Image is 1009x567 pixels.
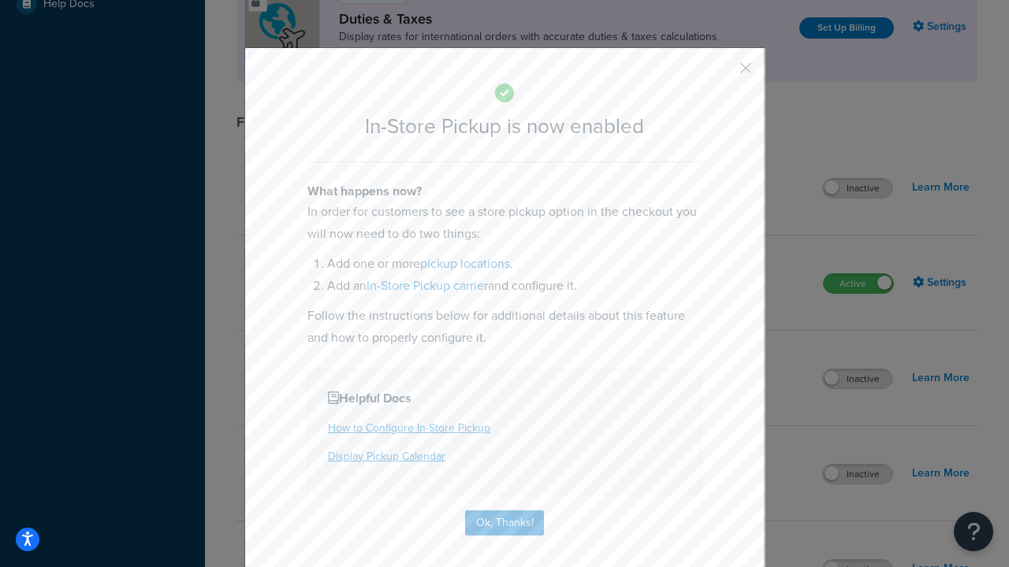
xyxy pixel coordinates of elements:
h4: What happens now? [307,182,702,201]
a: Display Pickup Calendar [328,448,445,465]
a: pickup locations [420,254,510,272]
h2: In-Store Pickup is now enabled [307,115,702,138]
p: In order for customers to see a store pickup option in the checkout you will now need to do two t... [307,201,702,245]
p: Follow the instructions below for additional details about this feature and how to properly confi... [307,305,702,349]
h4: Helpful Docs [328,389,681,408]
a: How to Configure In-Store Pickup [328,420,490,436]
li: Add one or more . [327,253,702,275]
button: Ok, Thanks! [465,510,544,535]
a: In-Store Pickup carrier [367,276,488,295]
li: Add an and configure it. [327,275,702,297]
